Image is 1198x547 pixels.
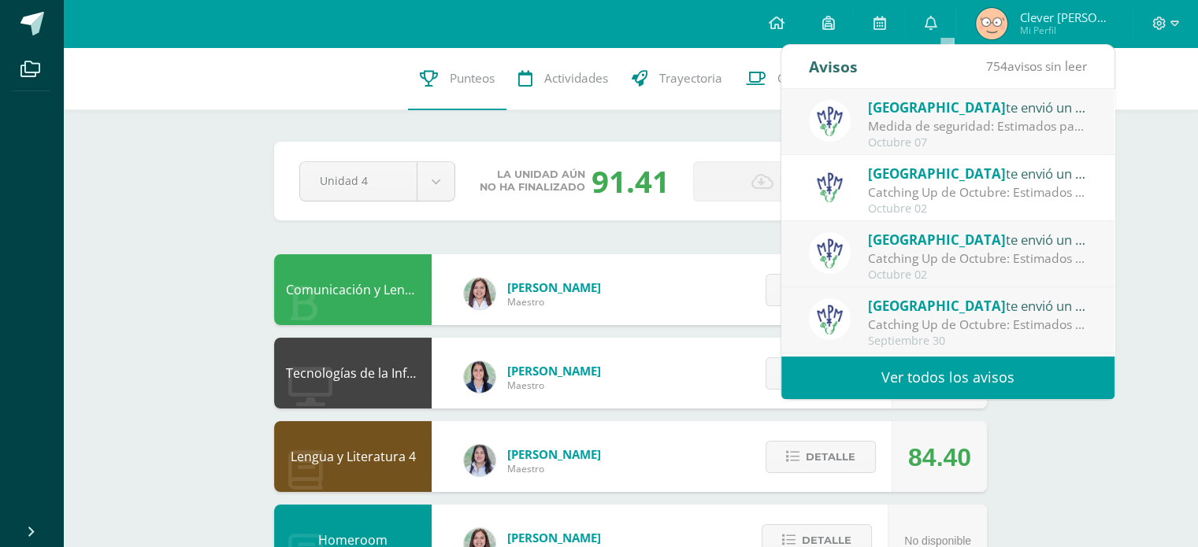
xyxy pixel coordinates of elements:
[620,47,734,110] a: Trayectoria
[868,334,1087,348] div: Septiembre 30
[507,379,601,392] span: Maestro
[480,168,585,194] span: La unidad aún no ha finalizado
[868,202,1087,216] div: Octubre 02
[300,162,454,201] a: Unidad 4
[868,316,1087,334] div: Catching Up de Octubre: Estimados padres de familia: Compartimos con ustedes el Catching Up del m...
[868,231,1006,249] span: [GEOGRAPHIC_DATA]
[809,232,851,274] img: a3978fa95217fc78923840df5a445bcb.png
[506,47,620,110] a: Actividades
[809,45,858,88] div: Avisos
[868,183,1087,201] div: Catching Up de Octubre: Estimados padres de familia: Compartimos con ustedes el Catching Up de Oc...
[868,163,1087,183] div: te envió un aviso
[986,57,1007,75] span: 754
[592,161,669,201] div: 91.41
[986,57,1087,75] span: avisos sin leer
[464,278,495,309] img: acecb51a315cac2de2e3deefdb732c9f.png
[766,441,876,473] button: Detalle
[868,268,1087,282] div: Octubre 02
[766,274,876,306] button: Detalle
[274,421,432,492] div: Lengua y Literatura 4
[507,462,601,475] span: Maestro
[274,254,432,325] div: Comunicación y Lenguaje L3 Inglés 4
[780,162,903,201] span: Descargar boleta
[507,530,601,545] span: [PERSON_NAME]
[908,422,971,493] div: 84.40
[408,47,506,110] a: Punteos
[868,249,1087,268] div: Catching Up de Octubre: Estimados padres de familia: Compartimos con ustedes el Catching Up de Oc...
[544,70,608,87] span: Actividades
[868,164,1006,183] span: [GEOGRAPHIC_DATA]
[320,162,397,199] span: Unidad 4
[904,534,971,547] span: No disponible
[809,166,851,208] img: a3978fa95217fc78923840df5a445bcb.png
[507,279,601,295] span: [PERSON_NAME]
[868,136,1087,150] div: Octubre 07
[766,357,876,390] button: Detalle
[976,8,1007,39] img: c6a0bfaf15cb9618c68d5db85ac61b27.png
[1019,24,1114,37] span: Mi Perfil
[464,445,495,476] img: df6a3bad71d85cf97c4a6d1acf904499.png
[507,363,601,379] span: [PERSON_NAME]
[781,356,1115,399] a: Ver todos los avisos
[274,338,432,408] div: Tecnologías de la Información y la Comunicación 4
[868,229,1087,249] div: te envió un aviso
[809,298,851,340] img: a3978fa95217fc78923840df5a445bcb.png
[868,117,1087,135] div: Medida de seguridad: Estimados padres de familia: Tomar nota de la información adjunta.
[868,98,1006,116] span: [GEOGRAPHIC_DATA]
[734,47,844,110] a: Contactos
[868,97,1087,117] div: te envió un aviso
[809,100,851,142] img: a3978fa95217fc78923840df5a445bcb.png
[777,70,833,87] span: Contactos
[868,297,1006,315] span: [GEOGRAPHIC_DATA]
[464,361,495,393] img: 7489ccb779e23ff9f2c3e89c21f82ed0.png
[507,295,601,309] span: Maestro
[659,70,722,87] span: Trayectoria
[806,442,855,471] span: Detalle
[868,295,1087,316] div: te envió un aviso
[507,446,601,462] span: [PERSON_NAME]
[450,70,495,87] span: Punteos
[1019,9,1114,25] span: Clever [PERSON_NAME]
